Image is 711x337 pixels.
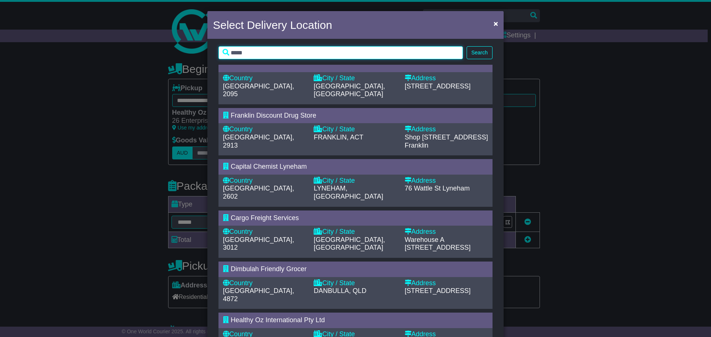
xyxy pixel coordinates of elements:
[223,287,294,303] span: [GEOGRAPHIC_DATA], 4872
[405,244,471,251] span: [STREET_ADDRESS]
[443,185,470,192] span: Lyneham
[405,82,471,90] span: [STREET_ADDRESS]
[490,16,502,31] button: Close
[405,236,444,243] span: Warehouse A
[405,228,488,236] div: Address
[405,134,488,141] span: Shop [STREET_ADDRESS]
[223,228,306,236] div: Country
[405,74,488,82] div: Address
[314,82,385,98] span: [GEOGRAPHIC_DATA], [GEOGRAPHIC_DATA]
[223,134,294,149] span: [GEOGRAPHIC_DATA], 2913
[405,185,441,192] span: 76 Wattle St
[231,265,307,273] span: Dimbulah Friendly Grocer
[223,82,294,98] span: [GEOGRAPHIC_DATA], 2095
[231,214,299,222] span: Cargo Freight Services
[405,125,488,134] div: Address
[223,177,306,185] div: Country
[314,279,397,287] div: City / State
[314,125,397,134] div: City / State
[314,287,366,294] span: DANBULLA, QLD
[223,125,306,134] div: Country
[314,134,363,141] span: FRANKLIN, ACT
[223,279,306,287] div: Country
[231,316,325,324] span: Healthy Oz International Pty Ltd
[223,185,294,200] span: [GEOGRAPHIC_DATA], 2602
[494,19,498,28] span: ×
[223,236,294,252] span: [GEOGRAPHIC_DATA], 3012
[314,185,383,200] span: LYNEHAM, [GEOGRAPHIC_DATA]
[405,279,488,287] div: Address
[405,287,471,294] span: [STREET_ADDRESS]
[231,163,307,170] span: Capital Chemist Lyneham
[213,17,332,33] h4: Select Delivery Location
[314,177,397,185] div: City / State
[314,228,397,236] div: City / State
[405,142,428,149] span: Franklin
[314,74,397,82] div: City / State
[231,112,316,119] span: Franklin Discount Drug Store
[405,177,488,185] div: Address
[223,74,306,82] div: Country
[467,46,493,59] button: Search
[314,236,385,252] span: [GEOGRAPHIC_DATA], [GEOGRAPHIC_DATA]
